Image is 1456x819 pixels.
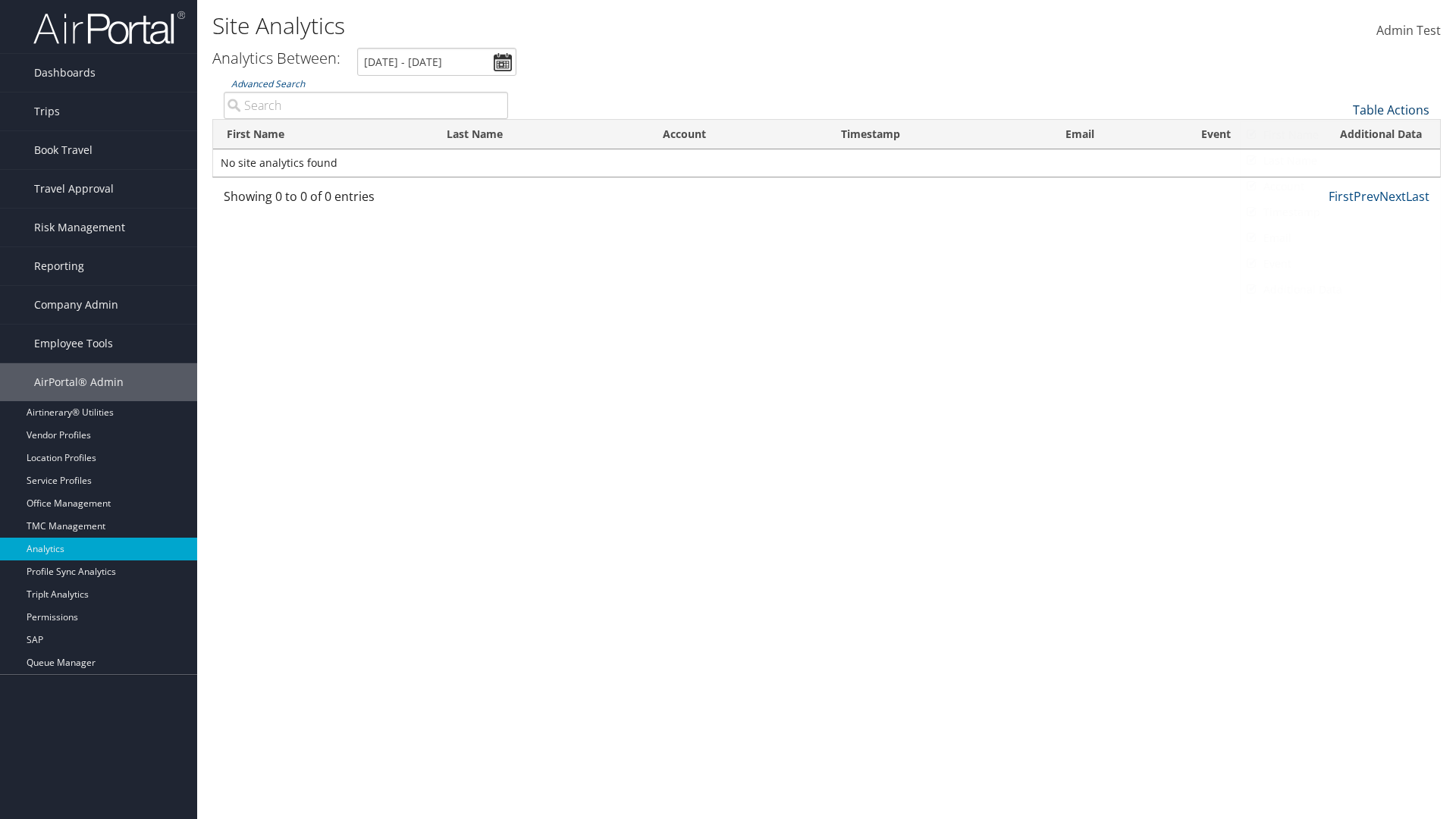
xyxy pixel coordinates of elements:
[34,247,84,285] span: Reporting
[33,10,185,45] img: airportal-logo.png
[1241,277,1440,303] a: Additional Data
[34,325,113,362] span: Employee Tools
[34,131,93,169] span: Book Travel
[1241,199,1440,225] a: Timestamp
[34,170,114,208] span: Travel Approval
[1241,225,1440,251] a: Email
[1241,148,1440,174] a: Last Name
[34,286,118,324] span: Company Admin
[1241,174,1440,199] a: Account
[1241,122,1440,148] a: First Name
[34,363,124,401] span: AirPortal® Admin
[34,93,60,130] span: Trips
[1241,251,1440,277] a: Event
[34,209,125,246] span: Risk Management
[34,54,96,92] span: Dashboards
